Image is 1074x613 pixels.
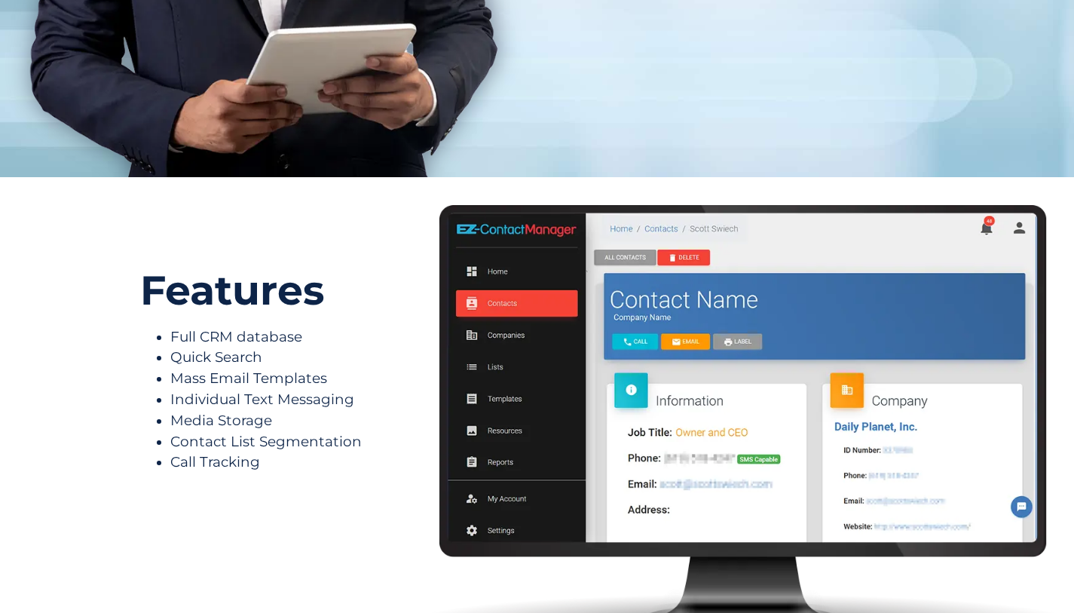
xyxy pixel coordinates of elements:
li: Quick Search [170,347,412,368]
li: Individual Text Messaging [170,389,412,410]
li: Call Tracking [170,452,412,473]
h2: Features [140,270,412,312]
li: Mass Email Templates [170,368,412,389]
li: Media Storage [170,410,412,431]
li: Contact List Segmentation [170,431,412,452]
li: Full CRM database [170,326,412,348]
